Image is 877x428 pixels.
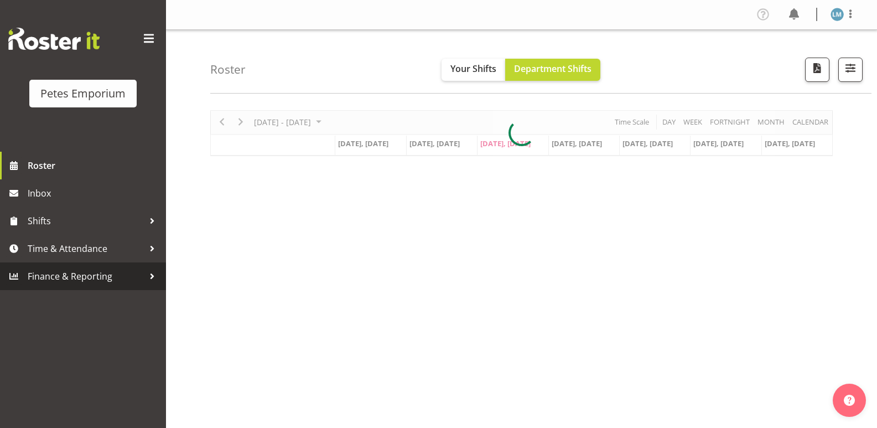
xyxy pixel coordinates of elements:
[805,58,829,82] button: Download a PDF of the roster according to the set date range.
[28,157,160,174] span: Roster
[28,213,144,229] span: Shifts
[450,63,496,75] span: Your Shifts
[28,268,144,285] span: Finance & Reporting
[40,85,126,102] div: Petes Emporium
[505,59,600,81] button: Department Shifts
[831,8,844,21] img: lianne-morete5410.jpg
[210,63,246,76] h4: Roster
[28,185,160,202] span: Inbox
[514,63,591,75] span: Department Shifts
[844,395,855,406] img: help-xxl-2.png
[8,28,100,50] img: Rosterit website logo
[28,240,144,257] span: Time & Attendance
[442,59,505,81] button: Your Shifts
[838,58,863,82] button: Filter Shifts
